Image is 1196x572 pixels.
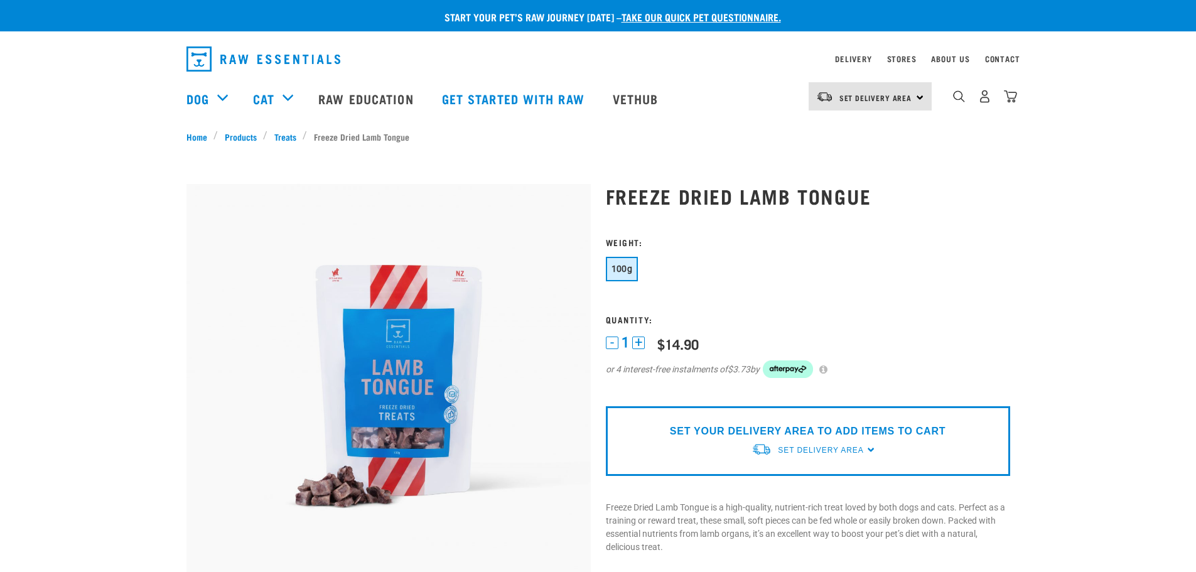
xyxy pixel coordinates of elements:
a: Products [218,130,263,143]
a: Home [186,130,214,143]
h3: Weight: [606,237,1010,247]
h3: Quantity: [606,315,1010,324]
span: $3.73 [728,363,750,376]
div: $14.90 [657,336,699,352]
a: Vethub [600,73,674,124]
a: About Us [931,57,969,61]
img: home-icon@2x.png [1004,90,1017,103]
div: or 4 interest-free instalments of by [606,360,1010,378]
img: van-moving.png [816,91,833,102]
a: Contact [985,57,1020,61]
h1: Freeze Dried Lamb Tongue [606,185,1010,207]
img: Raw Essentials Logo [186,46,340,72]
p: Freeze Dried Lamb Tongue is a high-quality, nutrient-rich treat loved by both dogs and cats. Perf... [606,501,1010,554]
nav: breadcrumbs [186,130,1010,143]
img: van-moving.png [752,443,772,456]
a: Raw Education [306,73,429,124]
span: 1 [622,336,629,349]
a: Stores [887,57,917,61]
span: 100g [611,264,633,274]
span: Set Delivery Area [839,95,912,100]
a: Dog [186,89,209,108]
a: Get started with Raw [429,73,600,124]
a: take our quick pet questionnaire. [622,14,781,19]
span: Set Delivery Area [778,446,863,455]
img: user.png [978,90,991,103]
a: Delivery [835,57,871,61]
a: Treats [267,130,303,143]
nav: dropdown navigation [176,41,1020,77]
a: Cat [253,89,274,108]
button: - [606,337,618,349]
button: 100g [606,257,638,281]
img: home-icon-1@2x.png [953,90,965,102]
button: + [632,337,645,349]
img: Afterpay [763,360,813,378]
p: SET YOUR DELIVERY AREA TO ADD ITEMS TO CART [670,424,945,439]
